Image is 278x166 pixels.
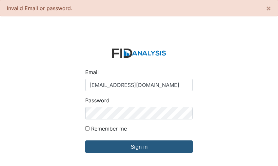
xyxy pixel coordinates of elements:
[266,3,271,13] span: ×
[85,96,109,104] label: Password
[259,0,278,16] button: ×
[112,49,166,58] img: logo-2fc8c6e3336f68795322cb6e9a2b9007179b544421de10c17bdaae8622450297.svg
[91,125,127,133] label: Remember me
[85,140,193,153] input: Sign in
[85,68,99,76] label: Email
